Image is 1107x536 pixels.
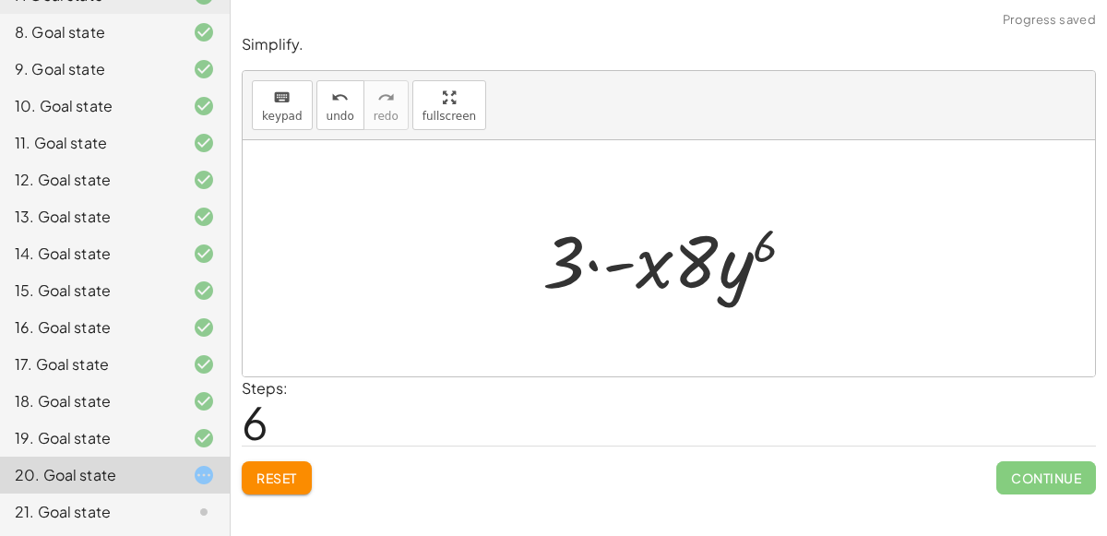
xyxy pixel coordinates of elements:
[193,206,215,228] i: Task finished and correct.
[15,243,163,265] div: 14. Goal state
[331,87,349,109] i: undo
[15,280,163,302] div: 15. Goal state
[15,316,163,339] div: 16. Goal state
[273,87,291,109] i: keyboard
[316,80,364,130] button: undoundo
[377,87,395,109] i: redo
[193,464,215,486] i: Task started.
[15,95,163,117] div: 10. Goal state
[374,110,399,123] span: redo
[15,464,163,486] div: 20. Goal state
[193,58,215,80] i: Task finished and correct.
[242,394,268,450] span: 6
[15,21,163,43] div: 8. Goal state
[412,80,486,130] button: fullscreen
[193,21,215,43] i: Task finished and correct.
[15,501,163,523] div: 21. Goal state
[193,390,215,412] i: Task finished and correct.
[193,243,215,265] i: Task finished and correct.
[193,501,215,523] i: Task not started.
[193,316,215,339] i: Task finished and correct.
[15,427,163,449] div: 19. Goal state
[262,110,303,123] span: keypad
[193,95,215,117] i: Task finished and correct.
[327,110,354,123] span: undo
[193,280,215,302] i: Task finished and correct.
[193,132,215,154] i: Task finished and correct.
[15,206,163,228] div: 13. Goal state
[363,80,409,130] button: redoredo
[193,427,215,449] i: Task finished and correct.
[193,169,215,191] i: Task finished and correct.
[242,461,312,494] button: Reset
[242,378,288,398] label: Steps:
[15,132,163,154] div: 11. Goal state
[15,58,163,80] div: 9. Goal state
[252,80,313,130] button: keyboardkeypad
[193,353,215,375] i: Task finished and correct.
[256,470,297,486] span: Reset
[423,110,476,123] span: fullscreen
[15,169,163,191] div: 12. Goal state
[242,34,1096,55] p: Simplify.
[1003,11,1096,30] span: Progress saved
[15,353,163,375] div: 17. Goal state
[15,390,163,412] div: 18. Goal state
